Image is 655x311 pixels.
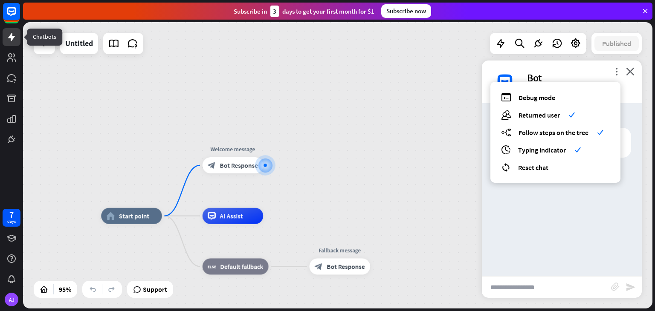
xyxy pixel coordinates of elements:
[65,33,93,54] div: Untitled
[518,163,548,172] span: Reset chat
[56,282,74,296] div: 95%
[626,282,636,292] i: send
[574,147,581,153] i: check
[501,145,511,155] i: archives
[597,129,603,135] i: check
[568,112,575,118] i: check
[143,282,167,296] span: Support
[501,127,511,137] i: builder_tree
[197,145,270,153] div: Welcome message
[327,262,365,271] span: Bot Response
[220,212,243,220] span: AI Assist
[527,71,632,84] div: Bot
[270,6,279,17] div: 3
[519,128,588,137] span: Follow steps on the tree
[519,111,560,119] span: Returned user
[612,67,620,75] i: more_vert
[7,3,32,29] button: Open LiveChat chat widget
[501,110,511,120] i: users
[594,36,639,51] button: Published
[626,67,635,75] i: close
[107,212,115,220] i: home_2
[220,161,258,170] span: Bot Response
[220,262,264,271] span: Default fallback
[7,219,16,225] div: days
[501,92,511,102] i: debug
[303,246,376,254] div: Fallback message
[519,93,555,102] span: Debug mode
[381,4,431,18] div: Subscribe now
[234,6,374,17] div: Subscribe in days to get your first month for $1
[611,282,620,291] i: block_attachment
[501,162,511,172] i: reset_chat
[3,209,20,227] a: 7 days
[119,212,149,220] span: Start point
[518,146,566,154] span: Typing indicator
[5,293,18,306] div: AJ
[9,211,14,219] div: 7
[208,262,216,271] i: block_fallback
[315,262,323,271] i: block_bot_response
[208,161,216,170] i: block_bot_response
